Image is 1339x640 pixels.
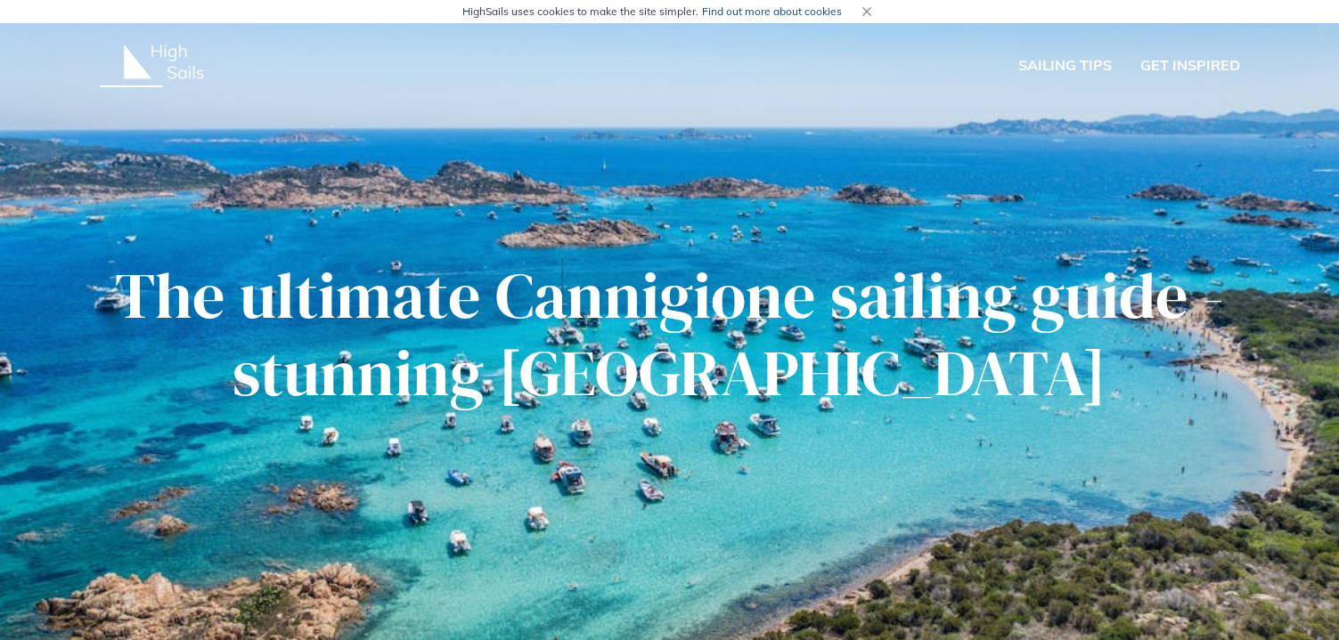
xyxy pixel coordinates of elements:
[1140,54,1240,77] a: GET INSPIRED
[702,4,842,18] a: Find out more about cookies
[1018,54,1112,77] a: SAILING TIPS
[856,1,878,22] button: Close
[462,4,842,20] span: HighSails uses cookies to make the site simpler.
[100,257,1240,411] h1: The ultimate Cannigione sailing guide - stunning [GEOGRAPHIC_DATA]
